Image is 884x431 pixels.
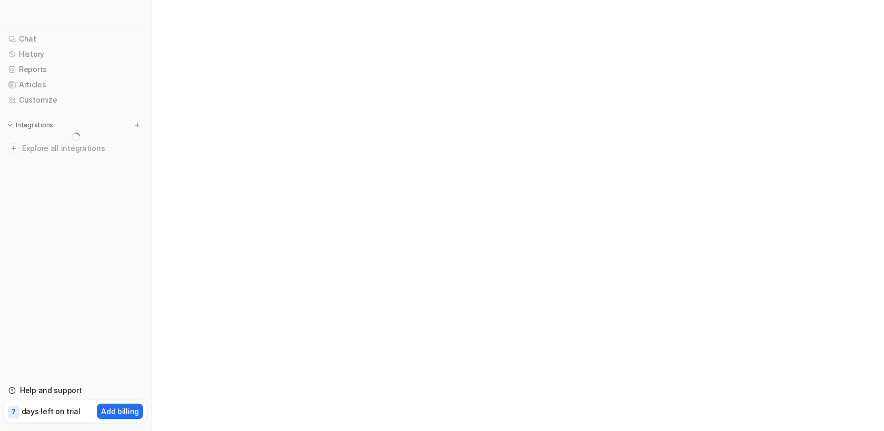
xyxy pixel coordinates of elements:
a: Customize [4,93,147,107]
p: days left on trial [22,406,81,417]
p: 7 [12,407,16,417]
span: Explore all integrations [22,140,143,157]
a: Articles [4,77,147,92]
img: expand menu [6,122,14,129]
a: Explore all integrations [4,141,147,156]
a: Reports [4,62,147,77]
a: History [4,47,147,62]
a: Help and support [4,383,147,398]
p: Add billing [101,406,139,417]
a: Chat [4,32,147,46]
img: explore all integrations [8,143,19,154]
p: Integrations [16,121,53,129]
button: Integrations [4,120,56,131]
img: menu_add.svg [134,122,141,129]
button: Add billing [97,404,143,419]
